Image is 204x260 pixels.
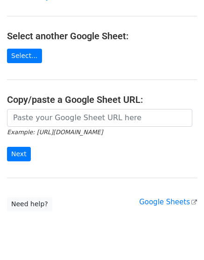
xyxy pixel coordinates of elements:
[7,109,192,127] input: Paste your Google Sheet URL here
[157,215,204,260] iframe: Chat Widget
[7,49,42,63] a: Select...
[7,94,197,105] h4: Copy/paste a Google Sheet URL:
[7,30,197,42] h4: Select another Google Sheet:
[139,198,197,206] a: Google Sheets
[7,147,31,161] input: Next
[7,197,52,211] a: Need help?
[7,129,103,136] small: Example: [URL][DOMAIN_NAME]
